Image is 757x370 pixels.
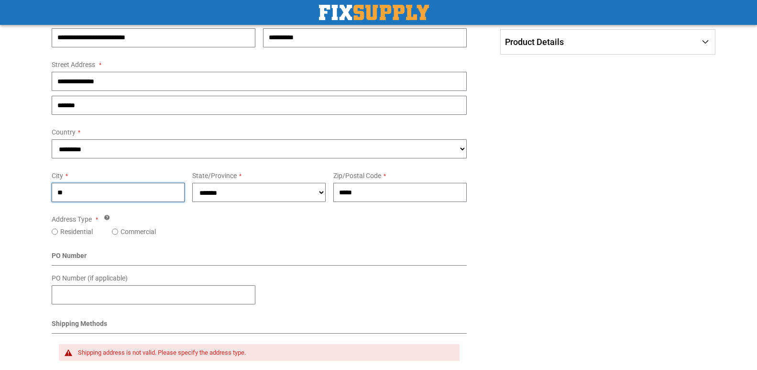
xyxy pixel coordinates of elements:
div: PO Number [52,251,467,266]
img: Fix Industrial Supply [319,5,429,20]
span: PO Number (if applicable) [52,274,128,282]
span: Product Details [505,37,564,47]
div: Shipping Methods [52,319,467,334]
span: Address Type [52,215,92,223]
span: Country [52,128,76,136]
label: Residential [60,227,93,236]
span: City [52,172,63,179]
label: Commercial [121,227,156,236]
div: Shipping address is not valid. Please specify the address type. [78,349,450,357]
span: Street Address [52,61,95,68]
span: State/Province [192,172,237,179]
a: store logo [319,5,429,20]
span: Zip/Postal Code [333,172,381,179]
